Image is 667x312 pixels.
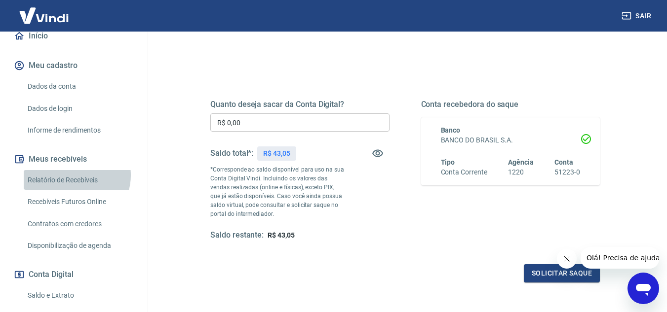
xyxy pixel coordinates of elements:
[628,273,659,304] iframe: Botão para abrir a janela de mensagens
[12,55,136,76] button: Meu cadastro
[6,7,83,15] span: Olá! Precisa de ajuda?
[441,158,455,166] span: Tipo
[210,100,390,109] h5: Quanto deseja sacar da Conta Digital?
[421,100,600,109] h5: Conta recebedora do saque
[441,126,461,134] span: Banco
[12,25,136,47] a: Início
[24,285,136,306] a: Saldo e Extrato
[554,158,573,166] span: Conta
[508,158,534,166] span: Agência
[210,148,253,158] h5: Saldo total*:
[24,236,136,256] a: Disponibilização de agenda
[24,192,136,212] a: Recebíveis Futuros Online
[12,148,136,170] button: Meus recebíveis
[210,230,264,241] h5: Saldo restante:
[12,0,76,31] img: Vindi
[268,231,295,239] span: R$ 43,05
[524,264,600,282] button: Solicitar saque
[554,167,580,177] h6: 51223-0
[441,167,487,177] h6: Conta Corrente
[581,247,659,269] iframe: Mensagem da empresa
[24,99,136,119] a: Dados de login
[24,170,136,190] a: Relatório de Recebíveis
[508,167,534,177] h6: 1220
[263,148,290,159] p: R$ 43,05
[441,135,581,145] h6: BANCO DO BRASIL S.A.
[12,264,136,285] button: Conta Digital
[557,249,577,269] iframe: Fechar mensagem
[24,76,136,97] a: Dados da conta
[24,120,136,140] a: Informe de rendimentos
[24,214,136,234] a: Contratos com credores
[620,7,655,25] button: Sair
[210,165,345,218] p: *Corresponde ao saldo disponível para uso na sua Conta Digital Vindi. Incluindo os valores das ve...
